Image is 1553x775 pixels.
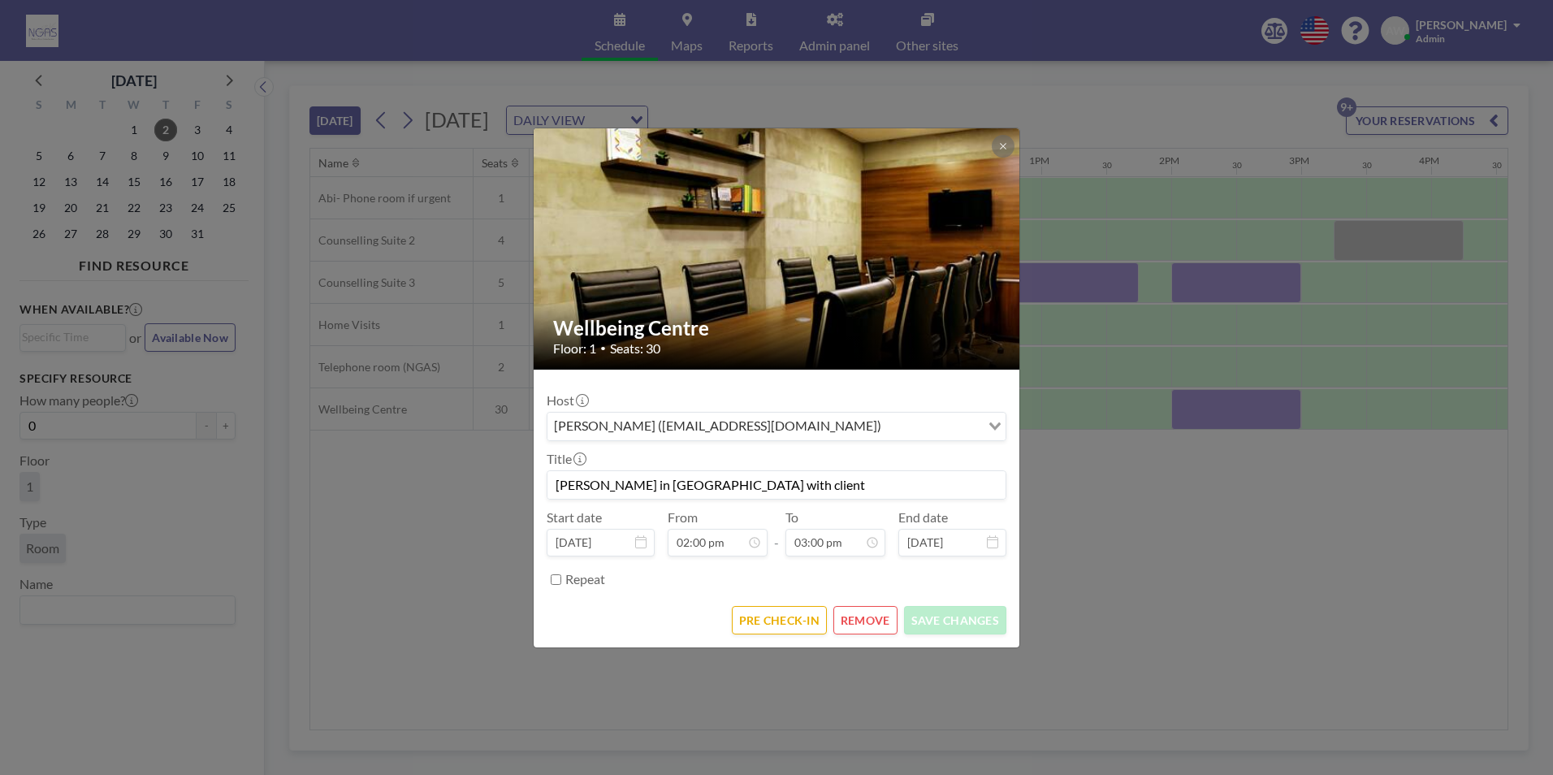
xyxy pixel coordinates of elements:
span: [PERSON_NAME] ([EMAIL_ADDRESS][DOMAIN_NAME]) [551,416,885,437]
img: 537.jpg [534,86,1021,411]
input: (No title) [547,471,1006,499]
label: Start date [547,509,602,526]
button: PRE CHECK-IN [732,606,827,634]
div: Search for option [547,413,1006,440]
label: Host [547,392,587,409]
input: Search for option [886,416,979,437]
span: • [600,342,606,354]
span: Seats: 30 [610,340,660,357]
label: Repeat [565,571,605,587]
label: To [785,509,798,526]
label: End date [898,509,948,526]
label: Title [547,451,585,467]
span: Floor: 1 [553,340,596,357]
button: SAVE CHANGES [904,606,1006,634]
span: - [774,515,779,551]
h2: Wellbeing Centre [553,316,1001,340]
label: From [668,509,698,526]
button: REMOVE [833,606,898,634]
